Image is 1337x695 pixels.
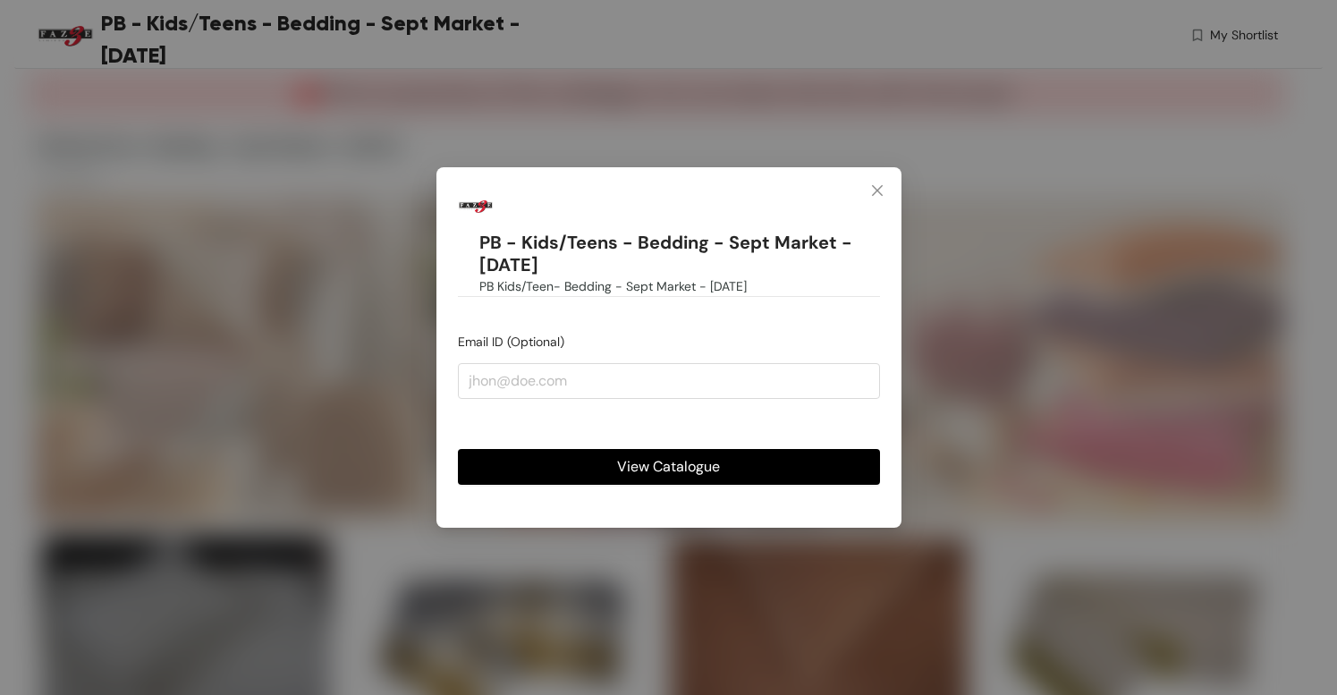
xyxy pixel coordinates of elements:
span: close [870,183,884,198]
input: jhon@doe.com [458,363,880,399]
button: Close [853,167,901,216]
button: View Catalogue [458,449,880,485]
span: View Catalogue [617,455,720,478]
h1: PB - Kids/Teens - Bedding - Sept Market - [DATE] [479,232,880,275]
img: Buyer Portal [458,189,494,225]
span: PB Kids/Teen- Bedding - Sept Market - [DATE] [479,276,747,296]
span: Email ID (Optional) [458,334,564,350]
